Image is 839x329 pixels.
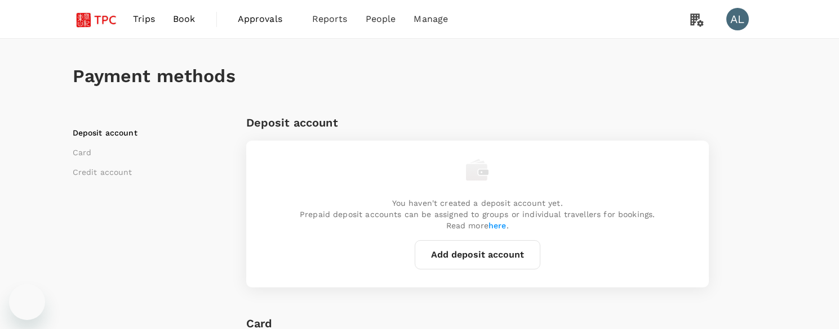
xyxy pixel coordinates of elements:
img: empty [466,159,489,181]
li: Credit account [73,166,214,178]
h1: Payment methods [73,66,767,87]
iframe: Button to launch messaging window [9,284,45,320]
span: Reports [312,12,348,26]
div: AL [726,8,749,30]
span: People [366,12,396,26]
a: here [489,221,507,230]
span: Manage [414,12,448,26]
p: You haven't created a deposit account yet. Prepaid deposit accounts can be assigned to groups or ... [300,197,655,231]
li: Card [73,147,214,158]
span: Approvals [238,12,294,26]
span: Trips [133,12,155,26]
h6: Deposit account [246,114,338,132]
li: Deposit account [73,127,214,138]
button: Add deposit account [415,240,540,269]
img: Tsao Pao Chee Group Pte Ltd [73,7,125,31]
span: Book [173,12,196,26]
